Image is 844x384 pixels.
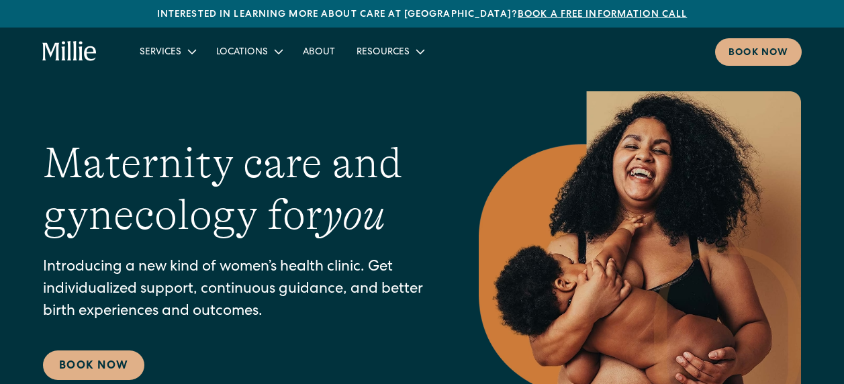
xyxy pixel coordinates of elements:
[42,41,97,62] a: home
[205,40,292,62] div: Locations
[129,40,205,62] div: Services
[729,46,788,60] div: Book now
[43,350,144,380] a: Book Now
[292,40,346,62] a: About
[216,46,268,60] div: Locations
[322,191,385,239] em: you
[140,46,181,60] div: Services
[43,138,425,241] h1: Maternity care and gynecology for
[715,38,802,66] a: Book now
[346,40,434,62] div: Resources
[518,10,687,19] a: Book a free information call
[357,46,410,60] div: Resources
[43,257,425,324] p: Introducing a new kind of women’s health clinic. Get individualized support, continuous guidance,...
